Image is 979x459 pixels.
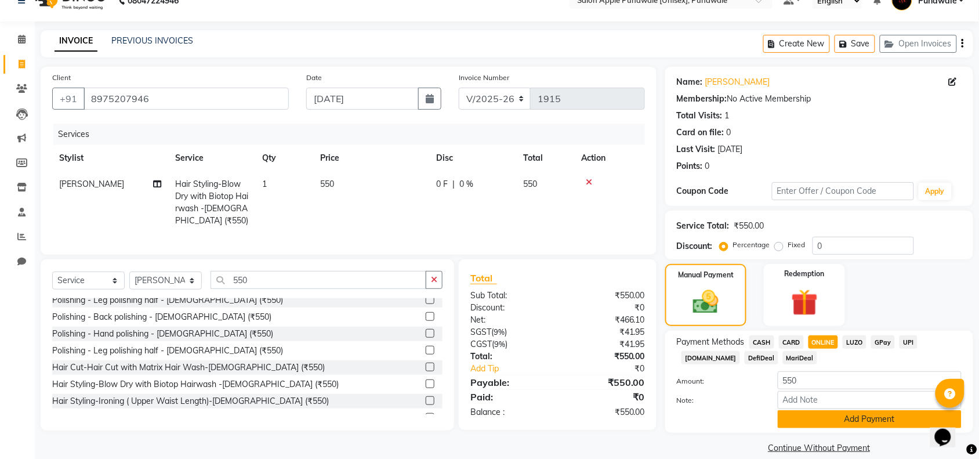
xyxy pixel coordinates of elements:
[53,124,654,145] div: Services
[779,335,804,349] span: CARD
[919,183,952,200] button: Apply
[111,35,193,46] a: PREVIOUS INVOICES
[785,269,825,279] label: Redemption
[677,160,703,172] div: Points:
[677,93,962,105] div: No Active Membership
[52,328,273,340] div: Polishing - Hand polishing - [DEMOGRAPHIC_DATA] (₹550)
[574,363,654,375] div: ₹0
[459,73,509,83] label: Invoice Number
[677,143,716,156] div: Last Visit:
[677,127,724,139] div: Card on file:
[557,314,654,326] div: ₹466.10
[725,110,730,122] div: 1
[262,179,267,189] span: 1
[459,178,473,190] span: 0 %
[557,338,654,350] div: ₹41.95
[557,290,654,302] div: ₹550.00
[685,287,727,317] img: _cash.svg
[677,76,703,88] div: Name:
[313,145,429,171] th: Price
[668,442,971,454] a: Continue Without Payment
[835,35,875,53] button: Save
[52,395,329,407] div: Hair Styling-Ironing ( Upper Waist Length)-[DEMOGRAPHIC_DATA] (₹550)
[52,145,168,171] th: Stylist
[494,327,505,337] span: 9%
[516,145,574,171] th: Total
[557,406,654,418] div: ₹550.00
[84,88,289,110] input: Search by Name/Mobile/Email/Code
[880,35,957,53] button: Open Invoices
[523,179,537,189] span: 550
[175,179,248,226] span: Hair Styling-Blow Dry with Biotop Hairwash -[DEMOGRAPHIC_DATA] (₹550)
[705,160,710,172] div: 0
[677,240,713,252] div: Discount:
[557,350,654,363] div: ₹550.00
[718,143,743,156] div: [DATE]
[871,335,895,349] span: GPay
[52,311,271,323] div: Polishing - Back polishing - [DEMOGRAPHIC_DATA] (₹550)
[681,351,740,364] span: [DOMAIN_NAME]
[52,88,85,110] button: +91
[749,335,774,349] span: CASH
[677,93,727,105] div: Membership:
[462,314,558,326] div: Net:
[557,390,654,404] div: ₹0
[557,375,654,389] div: ₹550.00
[55,31,97,52] a: INVOICE
[429,145,516,171] th: Disc
[677,220,730,232] div: Service Total:
[763,35,830,53] button: Create New
[574,145,645,171] th: Action
[808,335,839,349] span: ONLINE
[462,290,558,302] div: Sub Total:
[462,338,558,350] div: ( )
[462,350,558,363] div: Total:
[255,145,313,171] th: Qty
[470,272,497,284] span: Total
[462,406,558,418] div: Balance :
[462,363,574,375] a: Add Tip
[52,294,283,306] div: Polishing - Leg polishing half - [DEMOGRAPHIC_DATA] (₹550)
[462,302,558,314] div: Discount:
[677,185,772,197] div: Coupon Code
[306,73,322,83] label: Date
[52,73,71,83] label: Client
[733,240,770,250] label: Percentage
[783,351,818,364] span: MariDeal
[470,339,492,349] span: CGST
[734,220,764,232] div: ₹550.00
[668,376,769,386] label: Amount:
[52,362,325,374] div: Hair Cut-Hair Cut with Matrix Hair Wash-[DEMOGRAPHIC_DATA] (₹550)
[320,179,334,189] span: 550
[900,335,918,349] span: UPI
[678,270,734,280] label: Manual Payment
[436,178,448,190] span: 0 F
[557,326,654,338] div: ₹41.95
[677,336,745,348] span: Payment Methods
[462,390,558,404] div: Paid:
[462,375,558,389] div: Payable:
[52,412,333,424] div: Hair Styling-Tong Setting (Shoulder Length)-[DEMOGRAPHIC_DATA] (₹550)
[843,335,866,349] span: LUZO
[772,182,914,200] input: Enter Offer / Coupon Code
[211,271,426,289] input: Search or Scan
[745,351,778,364] span: DefiDeal
[557,302,654,314] div: ₹0
[705,76,770,88] a: [PERSON_NAME]
[494,339,505,349] span: 9%
[668,395,769,406] label: Note:
[52,378,339,391] div: Hair Styling-Blow Dry with Biotop Hairwash -[DEMOGRAPHIC_DATA] (₹550)
[778,391,962,409] input: Add Note
[778,410,962,428] button: Add Payment
[788,240,806,250] label: Fixed
[783,286,826,319] img: _gift.svg
[462,326,558,338] div: ( )
[677,110,723,122] div: Total Visits:
[930,413,967,447] iframe: chat widget
[168,145,255,171] th: Service
[470,327,491,337] span: SGST
[727,127,731,139] div: 0
[52,345,283,357] div: Polishing - Leg polishing half - [DEMOGRAPHIC_DATA] (₹550)
[452,178,455,190] span: |
[778,371,962,389] input: Amount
